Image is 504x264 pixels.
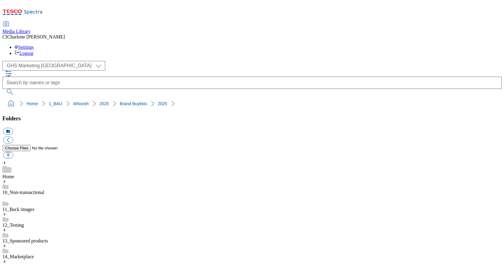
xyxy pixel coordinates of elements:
a: 2025 [99,101,109,106]
nav: breadcrumb [2,98,502,109]
input: Search by names or tags [2,77,502,89]
a: 14_Marketplace [2,254,34,259]
a: Media Library [2,22,31,34]
a: 2025 [158,101,167,106]
a: Home [2,174,14,179]
a: home [6,99,16,109]
span: Charlotte [PERSON_NAME] [7,34,65,39]
span: CI [2,34,7,39]
h3: Folders [2,115,502,122]
a: Settings [15,45,34,50]
a: 11_Back images [2,207,34,212]
a: 12_Testing [2,222,24,228]
a: 13_Sponsored products [2,238,48,243]
a: Whoosh [73,101,89,106]
a: 10_Non-transactional [2,190,44,195]
a: Logout [15,51,33,56]
a: Home [27,101,38,106]
span: Media Library [2,29,31,34]
a: Brand Buylists [120,101,147,106]
a: 1_BAU [49,101,62,106]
